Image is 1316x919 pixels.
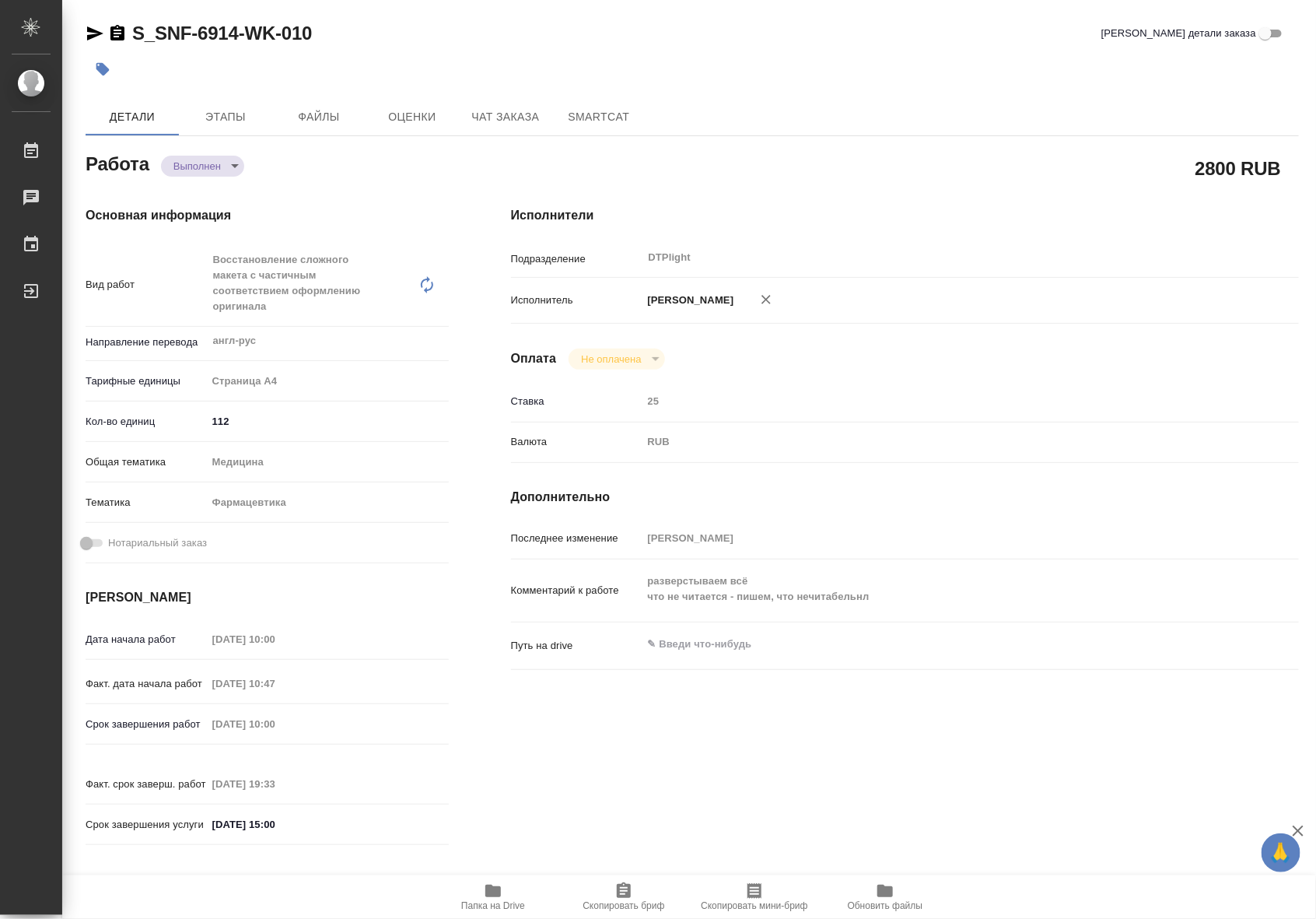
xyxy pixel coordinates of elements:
[511,293,642,308] p: Исполнитель
[86,717,207,732] p: Срок завершения работ
[562,107,636,127] span: SmartCat
[86,277,207,293] p: Вид работ
[86,777,207,792] p: Факт. срок заверш. работ
[169,160,226,173] button: Выполнен
[583,900,664,911] span: Скопировать бриф
[848,900,923,911] span: Обновить файлы
[511,531,642,546] p: Последнее изменение
[576,353,646,366] button: Не оплачена
[282,107,356,127] span: Файлы
[86,414,207,430] p: Кол-во единиц
[86,206,449,225] h4: Основная информация
[95,107,170,127] span: Детали
[375,107,450,127] span: Оценки
[569,349,664,370] div: Выполнен
[468,107,543,127] span: Чат заказа
[86,495,207,510] p: Тематика
[86,374,207,389] p: Тарифные единицы
[86,24,104,43] button: Скопировать ссылку для ЯМессенджера
[188,107,263,127] span: Этапы
[820,875,950,919] button: Обновить файлы
[207,628,343,651] input: Пустое поле
[511,638,642,654] p: Путь на drive
[86,335,207,350] p: Направление перевода
[1101,26,1256,41] span: [PERSON_NAME] детали заказа
[689,875,820,919] button: Скопировать мини-бриф
[511,583,642,598] p: Комментарий к работе
[207,410,449,433] input: ✎ Введи что-нибудь
[1262,833,1300,872] button: 🙏
[86,52,120,86] button: Добавить тэг
[207,713,343,735] input: Пустое поле
[86,817,207,833] p: Срок завершения услуги
[132,23,312,44] a: S_SNF-6914-WK-010
[161,156,244,177] div: Выполнен
[207,773,343,795] input: Пустое поле
[642,527,1234,549] input: Пустое поле
[511,394,642,409] p: Ставка
[642,390,1234,412] input: Пустое поле
[642,568,1234,610] textarea: разверстываем всё что не читается - пишем, что нечитабельнл
[1268,837,1294,869] span: 🙏
[207,368,449,395] div: Страница А4
[207,489,449,516] div: Фармацевтика
[701,900,807,911] span: Скопировать мини-бриф
[749,282,783,317] button: Удалить исполнителя
[511,206,1299,225] h4: Исполнители
[1195,155,1281,181] h2: 2800 RUB
[86,588,449,607] h4: [PERSON_NAME]
[511,251,642,267] p: Подразделение
[558,875,689,919] button: Скопировать бриф
[461,900,525,911] span: Папка на Drive
[207,672,343,695] input: Пустое поле
[86,454,207,470] p: Общая тематика
[511,434,642,450] p: Валюта
[86,632,207,647] p: Дата начала работ
[86,149,149,177] h2: Работа
[207,813,343,836] input: ✎ Введи что-нибудь
[207,449,449,475] div: Медицина
[86,676,207,692] p: Факт. дата начала работ
[511,488,1299,507] h4: Дополнительно
[108,24,127,43] button: Скопировать ссылку
[108,535,207,551] span: Нотариальный заказ
[642,429,1234,455] div: RUB
[428,875,558,919] button: Папка на Drive
[642,293,734,308] p: [PERSON_NAME]
[511,349,557,368] h4: Оплата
